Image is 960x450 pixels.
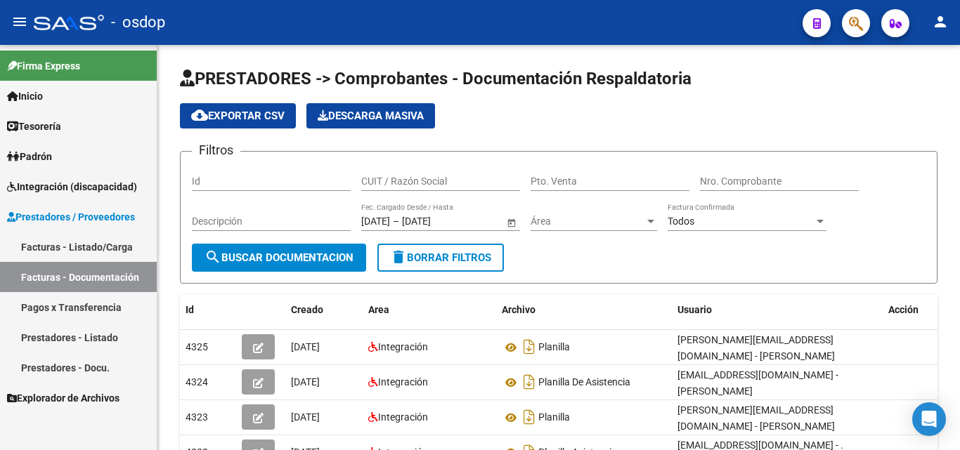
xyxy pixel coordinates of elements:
datatable-header-cell: Archivo [496,295,672,325]
span: [DATE] [291,376,320,388]
i: Descargar documento [520,406,538,428]
span: Área [531,216,644,227]
span: 4324 [186,376,208,388]
span: Planilla [538,342,570,353]
span: Buscar Documentacion [205,251,353,264]
span: Tesorería [7,119,61,134]
span: Creado [291,304,323,315]
input: Fecha inicio [361,216,390,227]
span: Prestadores / Proveedores [7,209,135,225]
button: Exportar CSV [180,103,296,128]
span: Todos [668,216,694,227]
mat-icon: search [205,249,221,265]
datatable-header-cell: Usuario [672,295,883,325]
span: Inicio [7,88,43,104]
span: Id [186,304,194,315]
span: Padrón [7,149,52,164]
app-download-masive: Descarga masiva de comprobantes (adjuntos) [306,103,435,128]
span: [DATE] [291,411,320,423]
input: Fecha fin [402,216,471,227]
span: Planilla [538,412,570,423]
span: – [393,216,399,227]
i: Descargar documento [520,336,538,358]
datatable-header-cell: Id [180,295,236,325]
h3: Filtros [192,140,240,160]
span: Firma Express [7,58,80,74]
span: - osdop [111,7,165,38]
mat-icon: cloud_download [191,107,208,124]
button: Descarga Masiva [306,103,435,128]
span: Descarga Masiva [318,110,424,122]
span: Planilla De Asistencia [538,377,630,388]
span: Area [368,304,389,315]
button: Open calendar [504,215,519,230]
span: Usuario [677,304,712,315]
span: Integración [378,376,428,388]
span: PRESTADORES -> Comprobantes - Documentación Respaldatoria [180,69,692,88]
i: Descargar documento [520,371,538,393]
mat-icon: person [932,13,949,30]
datatable-header-cell: Acción [883,295,953,325]
button: Buscar Documentacion [192,244,366,272]
span: [EMAIL_ADDRESS][DOMAIN_NAME] - [PERSON_NAME] [677,369,838,397]
span: Explorador de Archivos [7,390,119,406]
span: [PERSON_NAME][EMAIL_ADDRESS][DOMAIN_NAME] - [PERSON_NAME] [677,404,835,432]
mat-icon: menu [11,13,28,30]
datatable-header-cell: Creado [285,295,363,325]
span: 4323 [186,411,208,423]
span: 4325 [186,341,208,352]
span: Integración [378,341,428,352]
span: Integración (discapacidad) [7,179,137,194]
button: Borrar Filtros [377,244,504,272]
span: Integración [378,411,428,423]
mat-icon: delete [390,249,407,265]
span: [PERSON_NAME][EMAIL_ADDRESS][DOMAIN_NAME] - [PERSON_NAME] [677,334,835,362]
span: Exportar CSV [191,110,285,122]
span: Borrar Filtros [390,251,491,264]
span: Archivo [502,304,536,315]
span: Acción [888,304,919,315]
div: Open Intercom Messenger [912,402,946,436]
datatable-header-cell: Area [363,295,496,325]
span: [DATE] [291,341,320,352]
